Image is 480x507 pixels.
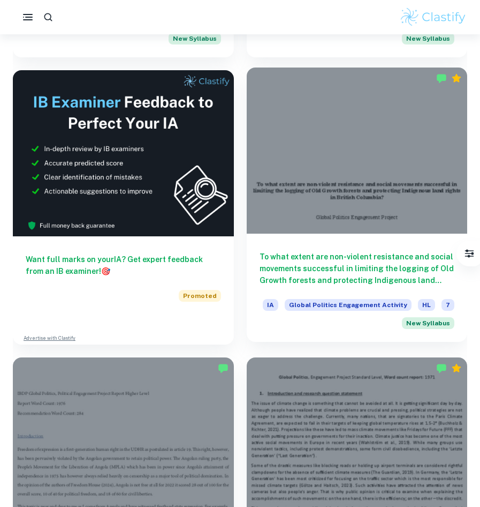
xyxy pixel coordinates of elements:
[179,290,221,302] span: Promoted
[402,33,454,44] div: Starting from the May 2026 session, the Global Politics Engagement Activity requirements have cha...
[169,33,221,44] span: New Syllabus
[459,243,480,264] button: Filter
[24,334,75,342] a: Advertise with Clastify
[13,70,234,236] img: Thumbnail
[451,363,462,374] div: Premium
[402,317,454,329] div: Starting from the May 2026 session, the Global Politics Engagement Activity requirements have cha...
[451,73,462,84] div: Premium
[13,70,234,344] a: Want full marks on yourIA? Get expert feedback from an IB examiner!PromotedAdvertise with Clastify
[399,6,467,28] img: Clastify logo
[263,299,278,311] span: IA
[247,70,468,344] a: To what extent are non-violent resistance and social movements successful in limiting the logging...
[441,299,454,311] span: 7
[260,251,455,286] h6: To what extent are non-violent resistance and social movements successful in limiting the logging...
[218,363,228,374] img: Marked
[402,33,454,44] span: New Syllabus
[402,317,454,329] span: New Syllabus
[436,363,447,374] img: Marked
[285,299,412,311] span: Global Politics Engagement Activity
[169,33,221,44] div: Starting from the May 2026 session, the Global Politics Engagement Activity requirements have cha...
[436,73,447,84] img: Marked
[101,267,110,275] span: 🎯
[418,299,435,311] span: HL
[26,253,221,277] h6: Want full marks on your IA ? Get expert feedback from an IB examiner!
